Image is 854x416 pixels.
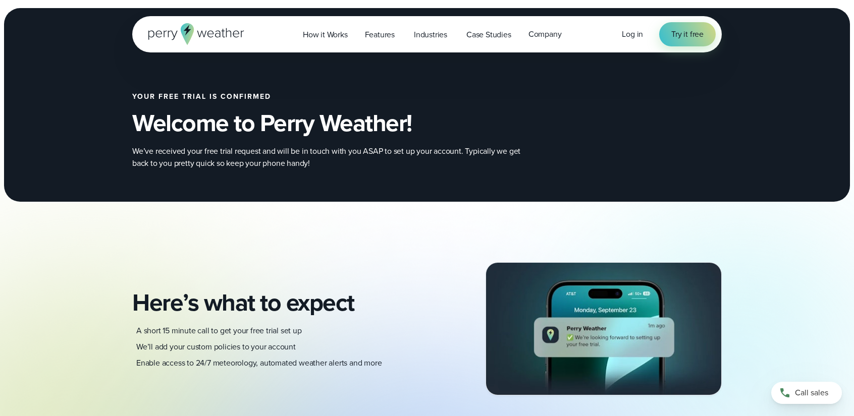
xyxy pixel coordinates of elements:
span: Company [528,28,562,40]
span: How it Works [303,29,348,41]
a: Case Studies [458,24,520,45]
p: A short 15 minute call to get your free trial set up [136,325,302,337]
span: Features [365,29,395,41]
p: We’ll add your custom policies to your account [136,341,296,353]
p: We’ve received your free trial request and will be in touch with you ASAP to set up your account.... [132,145,536,169]
a: Call sales [771,382,842,404]
a: Log in [622,28,643,40]
h2: Your free trial is confirmed [132,93,570,101]
span: Industries [414,29,447,41]
p: Enable access to 24/7 meteorology, automated weather alerts and more [136,357,382,369]
span: Case Studies [466,29,511,41]
span: Call sales [795,387,828,399]
h2: Here’s what to expect [132,288,419,317]
a: How it Works [294,24,356,45]
span: Try it free [671,28,704,40]
a: Try it free [659,22,716,46]
h2: Welcome to Perry Weather! [132,109,570,137]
